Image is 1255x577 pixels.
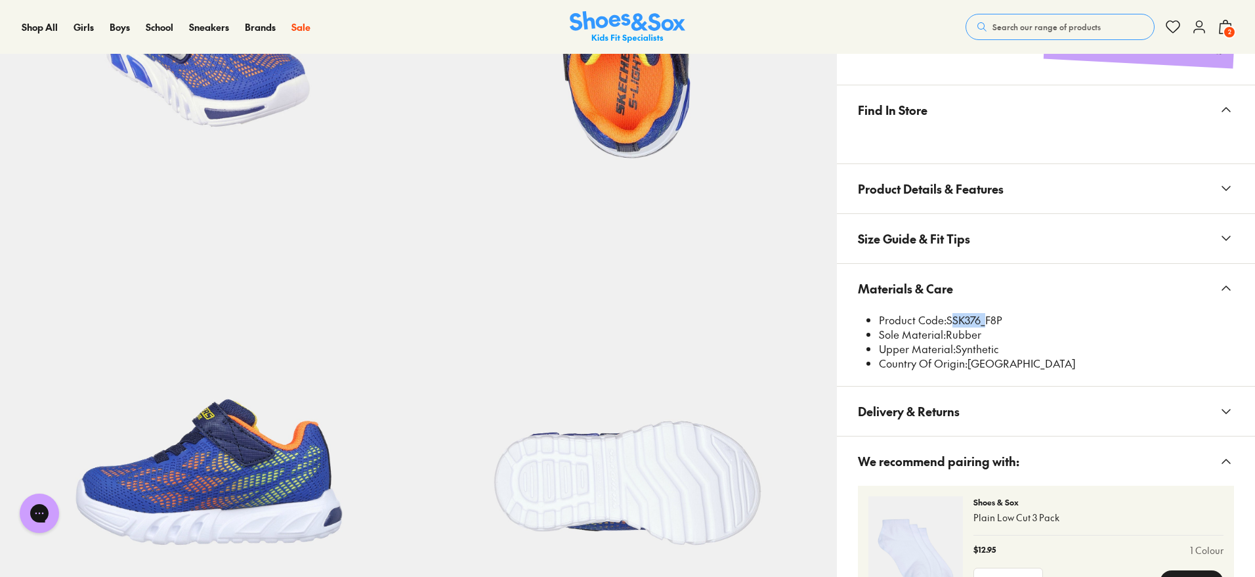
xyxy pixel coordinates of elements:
[858,135,1234,148] iframe: Find in Store
[858,392,960,431] span: Delivery & Returns
[858,219,970,258] span: Size Guide & Fit Tips
[837,437,1255,486] button: We recommend pairing with:
[879,356,1234,371] li: [GEOGRAPHIC_DATA]
[189,20,229,34] a: Sneakers
[110,20,130,33] span: Boys
[973,496,1223,508] p: Shoes & Sox
[74,20,94,34] a: Girls
[879,313,1234,328] li: SSK376_F8P
[1190,544,1223,557] a: 1 Colour
[570,11,685,43] img: SNS_Logo_Responsive.svg
[879,356,968,370] span: Country Of Origin:
[973,511,1223,524] p: Plain Low Cut 3 Pack
[146,20,173,34] a: School
[973,544,996,557] p: $12.95
[879,342,1234,356] li: Synthetic
[879,341,956,356] span: Upper Material:
[146,20,173,33] span: School
[570,11,685,43] a: Shoes & Sox
[837,264,1255,313] button: Materials & Care
[1218,12,1233,41] button: 2
[13,489,66,538] iframe: Gorgias live chat messenger
[837,214,1255,263] button: Size Guide & Fit Tips
[22,20,58,33] span: Shop All
[189,20,229,33] span: Sneakers
[837,387,1255,436] button: Delivery & Returns
[110,20,130,34] a: Boys
[74,20,94,33] span: Girls
[879,327,946,341] span: Sole Material:
[22,20,58,34] a: Shop All
[858,169,1004,208] span: Product Details & Features
[291,20,310,34] a: Sale
[837,164,1255,213] button: Product Details & Features
[245,20,276,34] a: Brands
[1223,26,1236,39] span: 2
[837,85,1255,135] button: Find In Store
[858,442,1019,481] span: We recommend pairing with:
[245,20,276,33] span: Brands
[858,269,953,308] span: Materials & Care
[858,91,927,129] span: Find In Store
[291,20,310,33] span: Sale
[879,328,1234,342] li: Rubber
[966,14,1155,40] button: Search our range of products
[879,312,947,327] span: Product Code:
[992,21,1101,33] span: Search our range of products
